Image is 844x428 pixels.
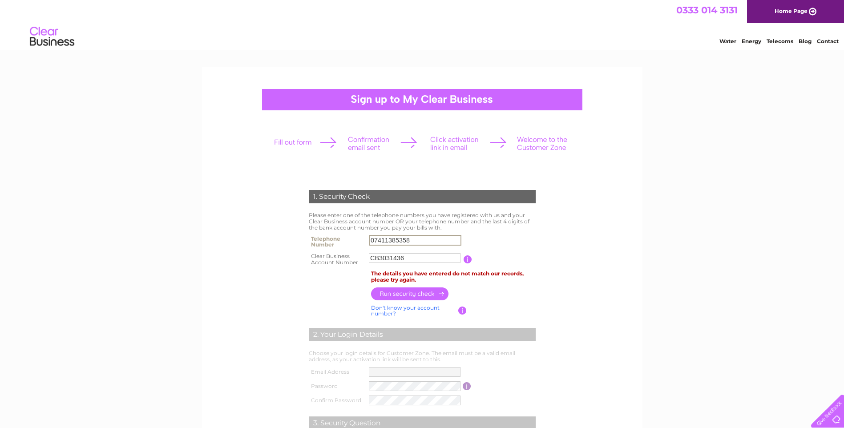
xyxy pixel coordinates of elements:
[371,304,440,317] a: Don't know your account number?
[458,307,467,315] input: Information
[309,328,536,341] div: 2. Your Login Details
[799,38,812,44] a: Blog
[817,38,839,44] a: Contact
[464,255,472,263] input: Information
[742,38,761,44] a: Energy
[463,382,471,390] input: Information
[307,393,367,408] th: Confirm Password
[307,365,367,379] th: Email Address
[719,38,736,44] a: Water
[767,38,793,44] a: Telecoms
[676,4,738,16] a: 0333 014 3131
[307,233,367,250] th: Telephone Number
[307,250,367,268] th: Clear Business Account Number
[307,379,367,393] th: Password
[212,5,633,43] div: Clear Business is a trading name of Verastar Limited (registered in [GEOGRAPHIC_DATA] No. 3667643...
[307,348,538,365] td: Choose your login details for Customer Zone. The email must be a valid email address, as your act...
[307,210,538,233] td: Please enter one of the telephone numbers you have registered with us and your Clear Business acc...
[29,23,75,50] img: logo.png
[309,190,536,203] div: 1. Security Check
[369,268,538,285] td: The details you have entered do not match our records, please try again.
